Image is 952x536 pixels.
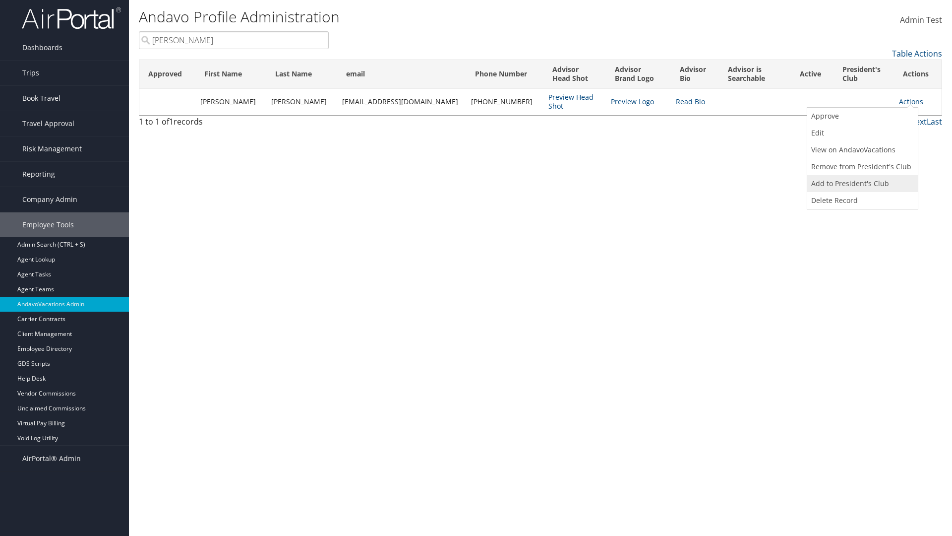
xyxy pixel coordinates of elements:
[791,60,833,88] th: Active: activate to sort column ascending
[22,446,81,471] span: AirPortal® Admin
[139,60,195,88] th: Approved: activate to sort column ascending
[22,111,74,136] span: Travel Approval
[139,6,674,27] h1: Andavo Profile Administration
[337,60,466,88] th: email: activate to sort column ascending
[466,60,543,88] th: Phone Number: activate to sort column ascending
[927,116,942,127] a: Last
[266,88,337,115] td: [PERSON_NAME]
[676,97,705,106] a: Read Bio
[671,60,719,88] th: Advisor Bio: activate to sort column ascending
[543,60,606,88] th: Advisor Head Shot: activate to sort column ascending
[807,192,915,209] a: Delete Record
[266,60,337,88] th: Last Name: activate to sort column ascending
[719,60,791,88] th: Advisor is Searchable: activate to sort column ascending
[22,6,121,30] img: airportal-logo.png
[139,31,329,49] input: Search
[833,60,894,88] th: President's Club: activate to sort column ascending
[899,97,923,106] a: Actions
[195,88,266,115] td: [PERSON_NAME]
[892,48,942,59] a: Table Actions
[900,5,942,36] a: Admin Test
[22,187,77,212] span: Company Admin
[22,212,74,237] span: Employee Tools
[548,92,594,111] a: Preview Head Shot
[22,35,62,60] span: Dashboards
[22,162,55,187] span: Reporting
[22,86,60,111] span: Book Travel
[807,141,915,158] a: View on AndavoVacations
[611,97,654,106] a: Preview Logo
[337,88,466,115] td: [EMAIL_ADDRESS][DOMAIN_NAME]
[807,108,915,125] a: Approve
[900,14,942,25] span: Admin Test
[807,175,915,192] a: Add to President's Club
[139,116,329,133] div: 1 to 1 of records
[169,116,174,127] span: 1
[894,60,942,88] th: Actions
[606,60,671,88] th: Advisor Brand Logo: activate to sort column ascending
[807,158,915,175] a: Remove from President's Club
[22,136,82,161] span: Risk Management
[466,88,543,115] td: [PHONE_NUMBER]
[195,60,266,88] th: First Name: activate to sort column ascending
[22,61,39,85] span: Trips
[807,125,915,141] a: Edit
